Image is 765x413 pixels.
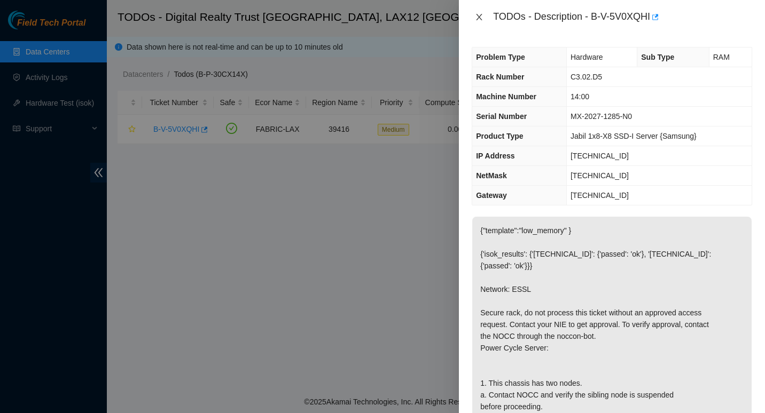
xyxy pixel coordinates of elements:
span: [TECHNICAL_ID] [571,171,629,180]
span: Gateway [476,191,507,200]
span: Product Type [476,132,523,140]
span: NetMask [476,171,507,180]
span: Problem Type [476,53,525,61]
button: Close [472,12,487,22]
span: Jabil 1x8-X8 SSD-I Server {Samsung} [571,132,697,140]
span: Rack Number [476,73,524,81]
span: Sub Type [641,53,674,61]
span: 14:00 [571,92,589,101]
span: MX-2027-1285-N0 [571,112,632,121]
span: [TECHNICAL_ID] [571,191,629,200]
span: Machine Number [476,92,536,101]
span: RAM [713,53,730,61]
span: [TECHNICAL_ID] [571,152,629,160]
span: IP Address [476,152,514,160]
div: TODOs - Description - B-V-5V0XQHI [493,9,752,26]
span: Serial Number [476,112,527,121]
span: C3.02.D5 [571,73,602,81]
span: Hardware [571,53,603,61]
span: close [475,13,483,21]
